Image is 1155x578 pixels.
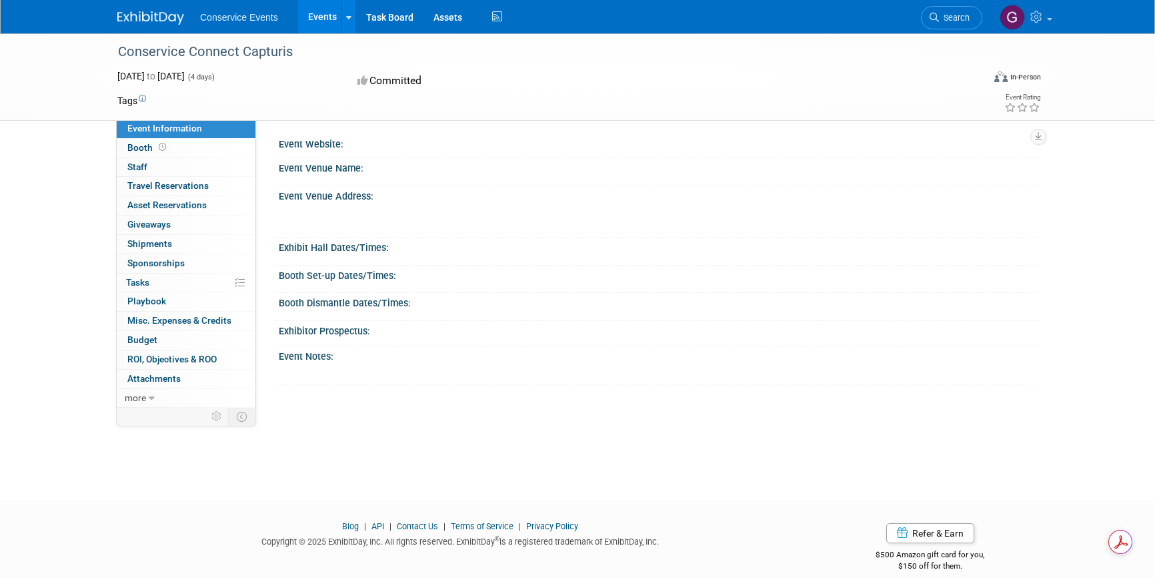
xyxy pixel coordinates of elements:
a: Blog [342,521,359,531]
span: Search [939,13,970,23]
img: ExhibitDay [117,11,184,25]
a: Staff [117,158,255,177]
a: Tasks [117,274,255,292]
div: Event Website: [279,134,1038,151]
sup: ® [495,535,499,543]
td: Tags [117,94,146,107]
span: Event Information [127,123,202,133]
a: Contact Us [397,521,438,531]
div: Booth Set-up Dates/Times: [279,266,1038,282]
div: Exhibit Hall Dates/Times: [279,238,1038,254]
span: Conservice Events [200,12,278,23]
div: $150 off for them. [823,561,1038,572]
div: In-Person [1010,72,1041,82]
a: Privacy Policy [526,521,578,531]
div: Committed [353,69,648,93]
div: Conservice Connect Capturis [113,40,962,64]
span: | [361,521,369,531]
span: more [125,392,146,403]
a: Asset Reservations [117,196,255,215]
td: Personalize Event Tab Strip [205,408,229,425]
span: Attachments [127,373,181,384]
span: (4 days) [187,73,215,81]
a: Sponsorships [117,254,255,273]
span: Tasks [126,277,149,288]
a: Search [921,6,982,29]
span: Travel Reservations [127,180,209,191]
span: | [386,521,395,531]
div: Event Rating [1004,94,1040,101]
div: Event Format [904,69,1041,89]
a: Booth [117,139,255,158]
span: | [515,521,524,531]
a: Misc. Expenses & Credits [117,312,255,330]
span: Asset Reservations [127,200,207,210]
span: | [440,521,449,531]
span: Misc. Expenses & Credits [127,315,231,326]
span: Booth [127,142,169,153]
a: ROI, Objectives & ROO [117,350,255,369]
div: Event Notes: [279,346,1038,363]
div: Booth Dismantle Dates/Times: [279,293,1038,310]
a: more [117,389,255,408]
span: [DATE] [DATE] [117,71,185,81]
span: to [145,71,157,81]
div: Event Venue Address: [279,186,1038,203]
a: Budget [117,331,255,350]
span: Sponsorships [127,258,185,268]
div: Copyright © 2025 ExhibitDay, Inc. All rights reserved. ExhibitDay is a registered trademark of Ex... [117,533,803,548]
span: Shipments [127,238,172,249]
a: API [371,521,384,531]
span: Giveaways [127,219,171,230]
img: Format-Inperson.png [994,71,1008,82]
div: Event Venue Name: [279,158,1038,175]
span: Budget [127,334,157,345]
span: Staff [127,162,147,172]
img: Gayle Reese [1000,5,1025,30]
a: Refer & Earn [886,523,974,543]
span: Playbook [127,296,166,306]
a: Giveaways [117,216,255,234]
div: $500 Amazon gift card for you, [823,541,1038,571]
span: Booth not reserved yet [156,142,169,152]
a: Attachments [117,370,255,388]
a: Shipments [117,235,255,254]
a: Playbook [117,292,255,311]
a: Terms of Service [451,521,513,531]
a: Travel Reservations [117,177,255,196]
td: Toggle Event Tabs [229,408,256,425]
div: Exhibitor Prospectus: [279,321,1038,338]
span: ROI, Objectives & ROO [127,354,217,364]
a: Event Information [117,119,255,138]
